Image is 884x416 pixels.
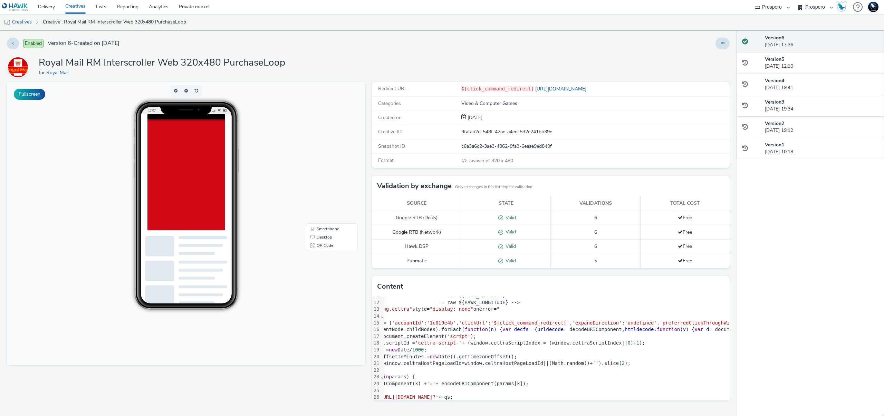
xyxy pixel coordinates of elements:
span: QR Code [310,162,326,166]
div: 18 [372,340,381,347]
span: in [383,374,389,379]
span: function [464,327,488,332]
span: 'script' [447,333,470,339]
span: Format [378,157,394,164]
img: Hawk Academy [836,1,847,12]
span: Created on [378,114,402,121]
button: Fullscreen [14,89,45,100]
span: 'accountId' [392,320,424,326]
strong: Version 1 [765,142,784,148]
span: Free [678,258,692,264]
span: 'preferredClickThroughWindow' [660,320,744,326]
span: Snapshot ID [378,143,405,149]
span: '=' [427,381,435,386]
span: 1000 [412,347,424,352]
div: 21 [372,360,381,367]
a: [URL][DOMAIN_NAME] [534,86,589,92]
span: Creative ID [378,128,402,135]
li: Desktop [300,151,349,159]
div: [DATE] 19:12 [765,120,878,134]
span: for [39,69,46,76]
span: Valid [503,229,516,235]
span: urldecode [537,327,564,332]
div: 20 [372,354,381,360]
h1: Royal Mail RM Interscroller Web 320x480 PurchaseLoop [39,56,285,69]
div: 26 [372,394,381,401]
div: 13 [372,306,381,313]
div: 19 [372,347,381,354]
span: Free [678,214,692,221]
span: 320 x 480 [468,157,513,164]
div: [DATE] 12:10 [765,56,878,70]
span: '${click_command_redirect}' [491,320,569,326]
th: Source [372,196,461,211]
strong: Version 2 [765,120,784,127]
span: Free [678,243,692,250]
span: new [430,354,438,359]
span: Redirect URL [378,85,407,92]
span: 'clickUrl' [459,320,488,326]
code: ${click_command_redirect} [461,86,534,91]
div: Creation 13 May 2025, 10:18 [466,114,482,121]
span: Version 6 - Created on [DATE] [48,39,119,47]
strong: Version 3 [765,99,784,105]
span: d [706,327,709,332]
div: 9fafab2d-548f-42ae-a4ed-532e241bb39e [461,128,729,135]
td: Pubmatic [372,254,461,269]
td: Hawk DSP [372,240,461,254]
a: Royal Mail [46,69,71,76]
span: 1 [636,340,639,346]
span: v [683,327,686,332]
div: 22 [372,367,381,374]
span: Categories [378,100,401,107]
span: 'expandDirection' [572,320,622,326]
span: "display: none" [430,306,473,312]
a: Royal Mail [7,64,32,70]
div: [DATE] 10:18 [765,142,878,156]
div: [DATE] 19:34 [765,99,878,113]
span: 17:07 [141,27,148,30]
strong: Version 6 [765,35,784,41]
h3: Content [377,281,403,292]
span: Valid [503,214,516,221]
span: '[URL][DOMAIN_NAME]?' [377,394,439,400]
td: Google RTB (Deals) [372,211,461,225]
strong: Version 5 [765,56,784,62]
div: 23 [372,374,381,380]
span: 'celtra-script-' [415,340,462,346]
span: 2 [622,360,625,366]
div: 12 [372,299,381,306]
span: 5 [594,258,597,264]
span: Enabled [23,39,44,48]
li: Smartphone [300,143,349,151]
th: State [461,196,551,211]
span: n [491,327,493,332]
span: [DATE] [466,114,482,121]
span: function [657,327,680,332]
h3: Validation by exchange [377,181,452,191]
div: 25 [372,387,381,394]
div: 24 [372,380,381,387]
img: Royal Mail [8,57,28,77]
span: Smartphone [310,145,332,149]
div: c6a3a6c2-3ae3-4862-8fa3-6eaae9ed840f [461,143,729,150]
span: htmldecode [625,327,654,332]
span: Fold line [381,374,384,379]
td: Google RTB (Network) [372,225,461,240]
img: undefined Logo [2,3,28,11]
span: Valid [503,258,516,264]
div: [DATE] 19:41 [765,77,878,91]
span: Valid [503,243,516,250]
div: 16 [372,326,381,333]
span: " [497,306,499,312]
span: Javascript [469,157,491,164]
a: Hawk Academy [836,1,849,12]
span: Free [678,229,692,235]
div: 15 [372,320,381,327]
span: Desktop [310,153,325,157]
span: '' [593,360,598,366]
strong: Version 4 [765,77,784,84]
div: Video & Computer Games [461,100,729,107]
span: decfs [514,327,529,332]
